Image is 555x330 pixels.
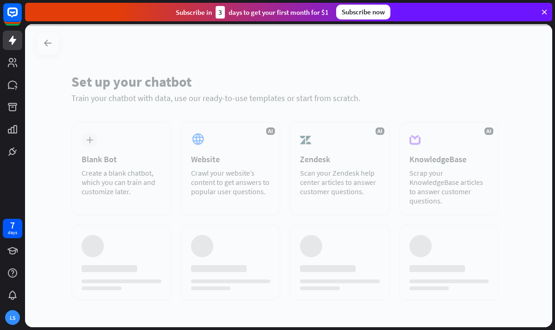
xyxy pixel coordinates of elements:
[3,219,22,238] a: 7 days
[216,6,225,19] div: 3
[10,221,15,229] div: 7
[336,5,390,19] div: Subscribe now
[5,310,20,325] div: LS
[176,6,329,19] div: Subscribe in days to get your first month for $1
[8,229,17,236] div: days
